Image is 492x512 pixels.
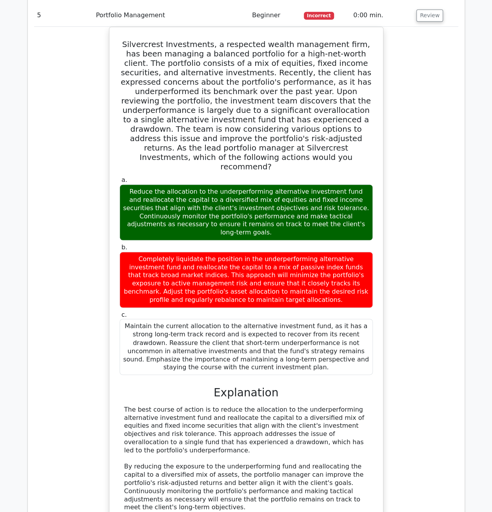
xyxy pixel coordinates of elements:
h3: Explanation [124,386,368,399]
div: Maintain the current allocation to the alternative investment fund, as it has a strong long-term ... [120,319,373,375]
span: c. [122,311,127,318]
div: Reduce the allocation to the underperforming alternative investment fund and reallocate the capit... [120,184,373,240]
button: Review [416,9,443,22]
span: a. [122,176,127,183]
td: 0:00 min. [350,4,413,27]
td: 5 [34,4,93,27]
span: Incorrect [304,12,334,20]
h5: Silvercrest Investments, a respected wealth management firm, has been managing a balanced portfol... [119,40,374,171]
td: Portfolio Management [93,4,249,27]
span: b. [122,243,127,251]
div: Completely liquidate the position in the underperforming alternative investment fund and realloca... [120,252,373,308]
td: Beginner [249,4,301,27]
